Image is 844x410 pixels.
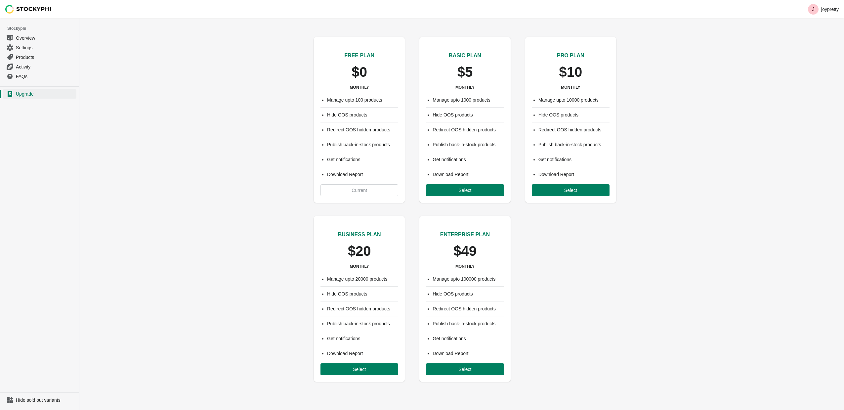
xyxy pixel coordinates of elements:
[559,65,582,79] p: $10
[16,91,75,97] span: Upgrade
[16,44,75,51] span: Settings
[350,264,369,269] h3: MONTHLY
[433,141,504,148] li: Publish back-in-stock products
[433,97,504,103] li: Manage upto 1000 products
[327,276,398,282] li: Manage upto 20000 products
[16,397,75,403] span: Hide sold out variants
[532,184,610,196] button: Select
[353,367,366,372] span: Select
[327,291,398,297] li: Hide OOS products
[348,244,371,258] p: $20
[327,112,398,118] li: Hide OOS products
[538,171,610,178] li: Download Report
[433,171,504,178] li: Download Report
[433,156,504,163] li: Get notifications
[455,85,475,90] h3: MONTHLY
[16,64,75,70] span: Activity
[455,264,475,269] h3: MONTHLY
[3,395,76,405] a: Hide sold out variants
[327,320,398,327] li: Publish back-in-stock products
[3,89,76,99] a: Upgrade
[3,33,76,43] a: Overview
[433,305,504,312] li: Redirect OOS hidden products
[3,52,76,62] a: Products
[459,188,472,193] span: Select
[812,7,815,12] text: J
[327,335,398,342] li: Get notifications
[538,141,610,148] li: Publish back-in-stock products
[433,350,504,357] li: Download Report
[327,350,398,357] li: Download Report
[459,367,472,372] span: Select
[457,65,473,79] p: $5
[327,97,398,103] li: Manage upto 100 products
[3,43,76,52] a: Settings
[561,85,580,90] h3: MONTHLY
[453,244,477,258] p: $49
[433,335,504,342] li: Get notifications
[440,232,490,237] span: ENTERPRISE PLAN
[433,276,504,282] li: Manage upto 100000 products
[433,320,504,327] li: Publish back-in-stock products
[352,65,367,79] p: $0
[16,35,75,41] span: Overview
[808,4,819,15] span: Avatar with initials J
[805,3,841,16] button: Avatar with initials Jjoypretty
[5,5,52,14] img: Stockyphi
[433,126,504,133] li: Redirect OOS hidden products
[557,53,584,58] span: PRO PLAN
[327,305,398,312] li: Redirect OOS hidden products
[16,73,75,80] span: FAQs
[327,126,398,133] li: Redirect OOS hidden products
[538,112,610,118] li: Hide OOS products
[7,25,79,32] span: Stockyphi
[433,112,504,118] li: Hide OOS products
[821,7,839,12] p: joypretty
[564,188,577,193] span: Select
[3,71,76,81] a: FAQs
[426,363,504,375] button: Select
[350,85,369,90] h3: MONTHLY
[426,184,504,196] button: Select
[327,171,398,178] li: Download Report
[327,156,398,163] li: Get notifications
[538,97,610,103] li: Manage upto 10000 products
[344,53,374,58] span: FREE PLAN
[449,53,481,58] span: BASIC PLAN
[16,54,75,61] span: Products
[538,126,610,133] li: Redirect OOS hidden products
[327,141,398,148] li: Publish back-in-stock products
[3,62,76,71] a: Activity
[538,156,610,163] li: Get notifications
[338,232,381,237] span: BUSINESS PLAN
[433,291,504,297] li: Hide OOS products
[320,363,398,375] button: Select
